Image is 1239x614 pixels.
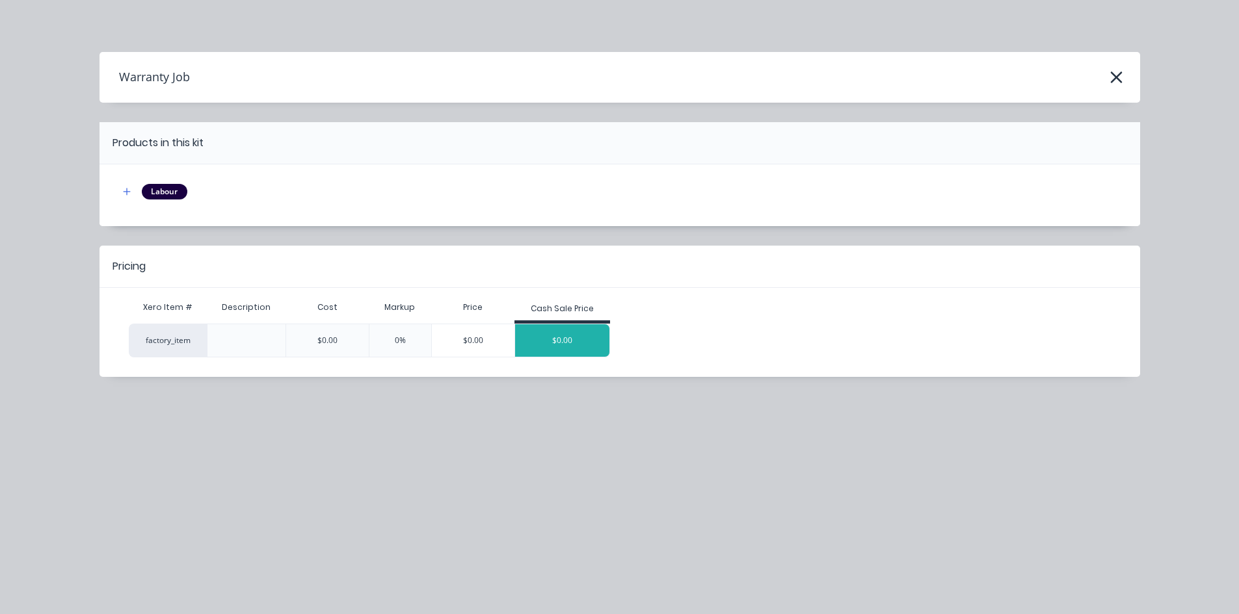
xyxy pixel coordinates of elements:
div: Pricing [113,259,146,274]
div: Cash Sale Price [531,303,594,314]
div: 0% [369,324,431,357]
div: Products in this kit [113,135,204,151]
div: Description [211,291,281,324]
h4: Warranty Job [100,65,190,90]
div: Cost [286,294,369,320]
div: Markup [369,294,431,320]
div: $0.00 [515,324,610,357]
div: $0.00 [286,324,369,357]
div: Labour [142,184,187,199]
div: Xero Item # [129,294,207,320]
div: $0.00 [432,324,514,357]
div: factory_item [129,324,207,357]
div: Price [431,294,514,320]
